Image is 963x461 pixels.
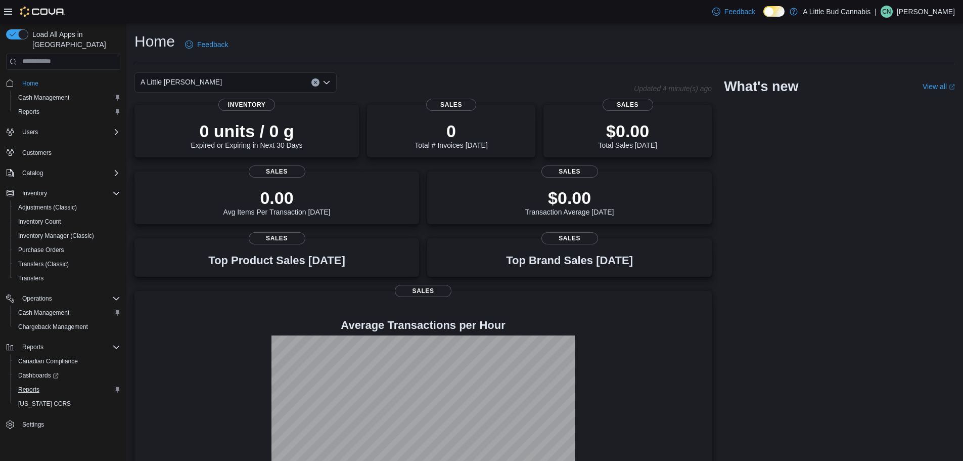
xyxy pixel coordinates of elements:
p: $0.00 [525,188,614,208]
a: Transfers [14,272,48,284]
a: Canadian Compliance [14,355,82,367]
a: Customers [18,147,56,159]
span: Feedback [724,7,755,17]
span: Reports [18,341,120,353]
button: Inventory Manager (Classic) [10,229,124,243]
button: Users [18,126,42,138]
span: Chargeback Management [14,321,120,333]
h3: Top Brand Sales [DATE] [506,255,633,267]
h3: Top Product Sales [DATE] [208,255,345,267]
p: 0.00 [223,188,331,208]
span: Transfers (Classic) [14,258,120,270]
div: Expired or Expiring in Next 30 Days [191,121,303,149]
div: Total Sales [DATE] [598,121,657,149]
span: Cash Management [14,92,120,104]
span: Sales [395,285,451,297]
img: Cova [20,7,65,17]
a: Cash Management [14,307,73,319]
div: Avg Items Per Transaction [DATE] [223,188,331,216]
span: Feedback [197,39,228,50]
button: Operations [18,292,56,305]
span: Sales [603,99,653,111]
span: Users [22,128,38,136]
svg: External link [949,84,955,90]
span: Adjustments (Classic) [18,203,77,212]
p: $0.00 [598,121,657,141]
p: [PERSON_NAME] [897,6,955,18]
span: Operations [22,295,52,303]
span: Inventory Count [18,218,61,226]
p: 0 units / 0 g [191,121,303,141]
span: Washington CCRS [14,398,120,410]
button: Purchase Orders [10,243,124,257]
div: Total # Invoices [DATE] [415,121,487,149]
span: Inventory Manager (Classic) [14,230,120,242]
span: Inventory [218,99,275,111]
span: Sales [541,165,598,178]
a: Dashboards [14,369,63,382]
a: Feedback [181,34,232,55]
button: Users [2,125,124,139]
input: Dark Mode [763,6,785,17]
nav: Complex example [6,72,120,458]
span: Inventory [18,187,120,199]
p: 0 [415,121,487,141]
span: Catalog [18,167,120,179]
button: Transfers [10,271,124,285]
span: Sales [426,99,477,111]
span: Canadian Compliance [14,355,120,367]
span: Sales [541,232,598,244]
span: Home [22,79,38,88]
span: Transfers [14,272,120,284]
span: Inventory Manager (Classic) [18,232,94,240]
a: View allExternal link [923,82,955,91]
span: Settings [22,421,44,429]
span: Users [18,126,120,138]
a: Purchase Orders [14,244,68,256]
div: Chris Nash [881,6,893,18]
span: Operations [18,292,120,305]
a: Feedback [708,2,759,22]
span: Transfers (Classic) [18,260,69,268]
button: Home [2,76,124,91]
h1: Home [134,31,175,52]
span: Reports [14,106,120,118]
span: Home [18,77,120,90]
span: Inventory [22,189,47,197]
a: Reports [14,384,43,396]
button: [US_STATE] CCRS [10,397,124,411]
span: Sales [249,232,305,244]
button: Catalog [2,166,124,180]
span: Customers [18,146,120,159]
span: Cash Management [18,94,69,102]
span: Reports [18,386,39,394]
div: Transaction Average [DATE] [525,188,614,216]
a: [US_STATE] CCRS [14,398,75,410]
span: Purchase Orders [18,246,64,254]
a: Settings [18,418,48,431]
span: Settings [18,418,120,431]
button: Inventory [18,187,51,199]
span: Adjustments (Classic) [14,201,120,214]
button: Inventory [2,186,124,200]
button: Reports [2,340,124,354]
span: Cash Management [14,307,120,319]
span: Cash Management [18,309,69,317]
a: Dashboards [10,368,124,383]
span: Transfers [18,274,43,282]
span: Chargeback Management [18,323,88,331]
button: Settings [2,417,124,432]
p: A Little Bud Cannabis [803,6,870,18]
span: A Little [PERSON_NAME] [141,76,222,88]
button: Clear input [311,78,319,87]
span: [US_STATE] CCRS [18,400,71,408]
a: Inventory Count [14,216,65,228]
span: Dashboards [14,369,120,382]
p: | [875,6,877,18]
span: Dashboards [18,371,59,380]
button: Inventory Count [10,215,124,229]
button: Reports [18,341,48,353]
span: Reports [18,108,39,116]
span: Sales [249,165,305,178]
